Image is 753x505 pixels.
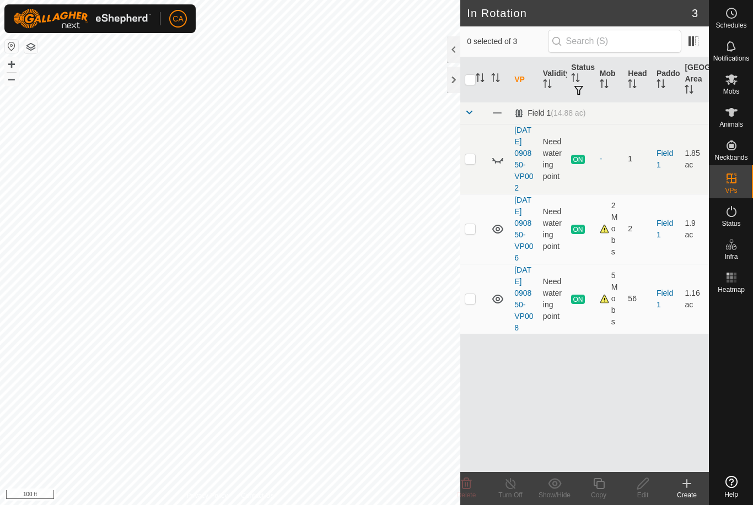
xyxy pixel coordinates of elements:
td: Need watering point [539,264,567,334]
span: ON [571,295,584,304]
span: Neckbands [714,154,747,161]
div: Create [665,490,709,500]
span: Infra [724,253,738,260]
span: Notifications [713,55,749,62]
span: Schedules [716,22,746,29]
p-sorticon: Activate to sort [628,81,637,90]
span: Animals [719,121,743,128]
a: Contact Us [241,491,273,501]
div: Turn Off [488,490,533,500]
td: 56 [623,264,652,334]
span: ON [571,155,584,164]
div: Field 1 [514,108,585,118]
td: Need watering point [539,194,567,264]
th: Mob [595,57,624,102]
button: + [5,58,18,71]
input: Search (S) [548,30,681,53]
th: Paddock [652,57,681,102]
div: - [600,153,620,165]
p-sorticon: Activate to sort [543,81,552,90]
a: Field 1 [657,289,673,309]
a: Field 1 [657,219,673,239]
p-sorticon: Activate to sort [476,75,485,84]
div: 2 Mobs [600,200,620,258]
span: Heatmap [718,286,745,293]
span: (14.88 ac) [551,108,585,117]
span: ON [571,225,584,234]
span: Mobs [723,88,739,95]
a: [DATE] 090850-VP008 [514,265,533,332]
td: 2 [623,194,652,264]
a: Help [709,471,753,502]
a: Privacy Policy [187,491,228,501]
td: 1.9 ac [680,194,709,264]
a: Field 1 [657,149,673,169]
p-sorticon: Activate to sort [685,86,693,95]
td: Need watering point [539,124,567,194]
img: Gallagher Logo [13,9,151,29]
button: – [5,72,18,85]
th: Status [567,57,595,102]
div: 5 Mobs [600,270,620,328]
h2: In Rotation [467,7,692,20]
span: Help [724,491,738,498]
div: Show/Hide [533,490,577,500]
button: Map Layers [24,40,37,53]
p-sorticon: Activate to sort [657,81,665,90]
p-sorticon: Activate to sort [600,81,609,90]
th: [GEOGRAPHIC_DATA] Area [680,57,709,102]
a: [DATE] 090850-VP002 [514,126,533,192]
span: 0 selected of 3 [467,36,547,47]
a: [DATE] 090850-VP006 [514,196,533,262]
th: Validity [539,57,567,102]
span: Delete [457,491,476,499]
span: 3 [692,5,698,21]
button: Reset Map [5,40,18,53]
td: 1.85 ac [680,124,709,194]
th: Head [623,57,652,102]
span: CA [173,13,183,25]
p-sorticon: Activate to sort [491,75,500,84]
div: Edit [621,490,665,500]
span: Status [722,220,740,227]
td: 1 [623,124,652,194]
p-sorticon: Activate to sort [571,75,580,84]
td: 1.16 ac [680,264,709,334]
th: VP [510,57,539,102]
span: VPs [725,187,737,194]
div: Copy [577,490,621,500]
